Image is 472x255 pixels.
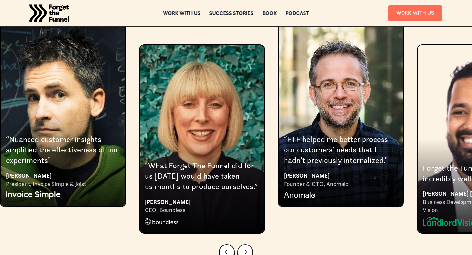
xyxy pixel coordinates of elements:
[284,180,398,188] div: Founder & CTO, Anomalo
[163,11,201,15] a: Work with us
[263,11,277,15] a: Book
[139,18,265,233] div: 7 of 8
[145,160,259,192] div: “What Forget The Funnel did for us [DATE] would have taken us months to produce ourselves.”
[145,206,259,214] div: CEO, Boundless
[278,18,404,207] div: 8 of 8
[6,134,120,166] div: “Nuanced customer insights amplified the effectiveness of our experiments”
[6,180,120,188] div: President, Invoice Simple & Joist
[284,134,398,166] div: “FTF helped me better process our customers’ needs that I hadn’t previously internalized.”
[286,11,309,15] a: Podcast
[209,11,254,15] a: Success Stories
[6,171,120,180] div: [PERSON_NAME]
[388,5,442,21] a: Work With Us
[145,197,259,206] div: [PERSON_NAME]
[284,171,398,180] div: [PERSON_NAME]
